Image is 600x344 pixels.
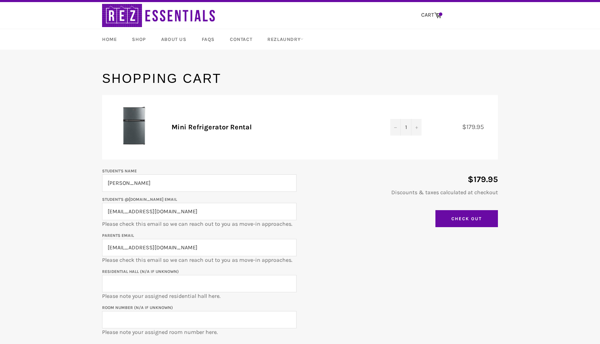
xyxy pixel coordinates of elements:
a: CART [418,8,445,23]
label: Residential Hall (N/A if unknown) [102,269,179,274]
p: Please check this email so we can reach out to you as move-in approaches. [102,231,297,264]
p: Please check this email so we can reach out to you as move-in approaches. [102,195,297,228]
input: Check Out [435,210,498,227]
button: Decrease quantity [390,119,401,136]
label: Student's @[DOMAIN_NAME] email [102,197,177,202]
button: Increase quantity [411,119,422,136]
a: RezLaundry [260,29,310,50]
a: About Us [154,29,193,50]
p: $179.95 [303,174,498,185]
a: Mini Refrigerator Rental [172,123,252,131]
a: Contact [223,29,259,50]
a: FAQs [195,29,222,50]
a: Shop [125,29,152,50]
img: RezEssentials [102,2,217,29]
label: Room Number (N/A if unknown) [102,305,173,310]
p: Please note your assigned residential hall here. [102,267,297,300]
h1: Shopping Cart [102,70,498,87]
p: Discounts & taxes calculated at checkout [303,189,498,196]
p: Please note your assigned room number here. [102,303,297,336]
label: Parents email [102,233,134,238]
a: Home [95,29,124,50]
span: $179.95 [462,123,491,131]
img: Mini Refrigerator Rental [112,105,154,147]
label: Student's Name [102,169,137,173]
